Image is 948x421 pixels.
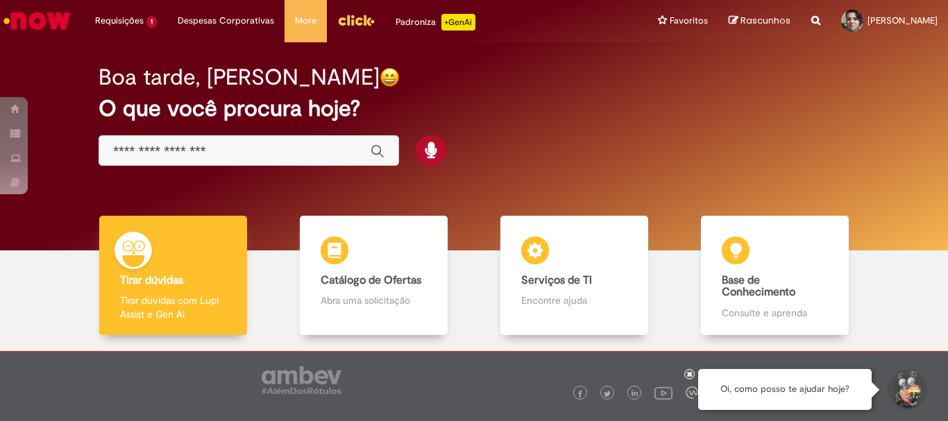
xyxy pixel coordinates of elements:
p: Encontre ajuda [521,293,627,307]
img: logo_footer_twitter.png [604,390,611,397]
img: logo_footer_ambev_rotulo_gray.png [262,366,341,394]
img: logo_footer_facebook.png [577,390,584,397]
p: Abra uma solicitação [321,293,426,307]
b: Catálogo de Ofertas [321,273,421,287]
img: click_logo_yellow_360x200.png [337,10,375,31]
p: Consulte e aprenda [722,306,827,320]
span: [PERSON_NAME] [867,15,938,26]
a: Base de Conhecimento Consulte e aprenda [675,216,875,336]
button: Iniciar Conversa de Suporte [886,369,927,411]
h2: Boa tarde, [PERSON_NAME] [99,65,380,89]
a: Catálogo de Ofertas Abra uma solicitação [273,216,474,336]
img: logo_footer_workplace.png [686,386,698,399]
span: 1 [146,16,157,28]
a: Rascunhos [729,15,790,28]
a: Tirar dúvidas Tirar dúvidas com Lupi Assist e Gen Ai [73,216,273,336]
b: Serviços de TI [521,273,592,287]
h2: O que você procura hoje? [99,96,849,121]
div: Padroniza [396,14,475,31]
img: happy-face.png [380,67,400,87]
span: Rascunhos [740,14,790,27]
span: Requisições [95,14,144,28]
b: Tirar dúvidas [120,273,183,287]
img: logo_footer_youtube.png [654,384,672,402]
b: Base de Conhecimento [722,273,795,300]
a: Serviços de TI Encontre ajuda [474,216,675,336]
p: +GenAi [441,14,475,31]
img: ServiceNow [1,7,73,35]
img: logo_footer_linkedin.png [632,390,638,398]
span: Favoritos [670,14,708,28]
div: Oi, como posso te ajudar hoje? [698,369,872,410]
span: Despesas Corporativas [178,14,274,28]
span: More [295,14,316,28]
p: Tirar dúvidas com Lupi Assist e Gen Ai [120,293,226,321]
